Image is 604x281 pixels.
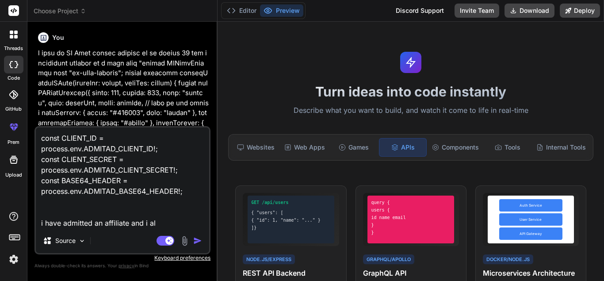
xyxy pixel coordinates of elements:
[223,105,599,116] p: Describe what you want to build, and watch it come to life in real-time
[281,138,329,157] div: Web Apps
[243,254,295,265] div: Node.js/Express
[371,229,450,236] div: }
[5,171,22,179] label: Upload
[232,138,279,157] div: Websites
[34,254,210,262] p: Keyboard preferences
[499,213,563,226] div: User Service
[533,138,589,157] div: Internal Tools
[499,199,563,212] div: Auth Service
[371,199,450,206] div: query {
[6,252,21,267] img: settings
[428,138,482,157] div: Components
[560,4,600,18] button: Deploy
[499,227,563,240] div: API Gateway
[223,4,260,17] button: Editor
[36,127,209,228] textarea: const CLIENT_ID = process.env.ADMITAD_CLIENT_ID!; const CLIENT_SECRET = process.env.ADMITAD_CLIEN...
[8,74,20,82] label: code
[55,236,76,245] p: Source
[484,138,531,157] div: Tools
[483,268,579,278] h4: Microservices Architecture
[78,237,86,245] img: Pick Models
[251,224,330,231] div: ]}
[483,254,533,265] div: Docker/Node.js
[371,207,450,213] div: users {
[5,105,22,113] label: GitHub
[251,217,330,223] div: { "id": 1, "name": "..." }
[371,214,450,221] div: id name email
[260,4,303,17] button: Preview
[363,254,414,265] div: GraphQL/Apollo
[8,139,19,146] label: prem
[251,199,330,206] div: GET /api/users
[371,222,450,228] div: }
[455,4,499,18] button: Invite Team
[34,7,86,15] span: Choose Project
[119,263,134,268] span: privacy
[34,262,210,270] p: Always double-check its answers. Your in Bind
[363,268,459,278] h4: GraphQL API
[180,236,190,246] img: attachment
[379,138,427,157] div: APIs
[505,4,554,18] button: Download
[4,45,23,52] label: threads
[243,268,339,278] h4: REST API Backend
[193,236,202,245] img: icon
[390,4,449,18] div: Discord Support
[251,209,330,216] div: { "users": [
[52,33,64,42] h6: You
[223,84,599,100] h1: Turn ideas into code instantly
[330,138,377,157] div: Games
